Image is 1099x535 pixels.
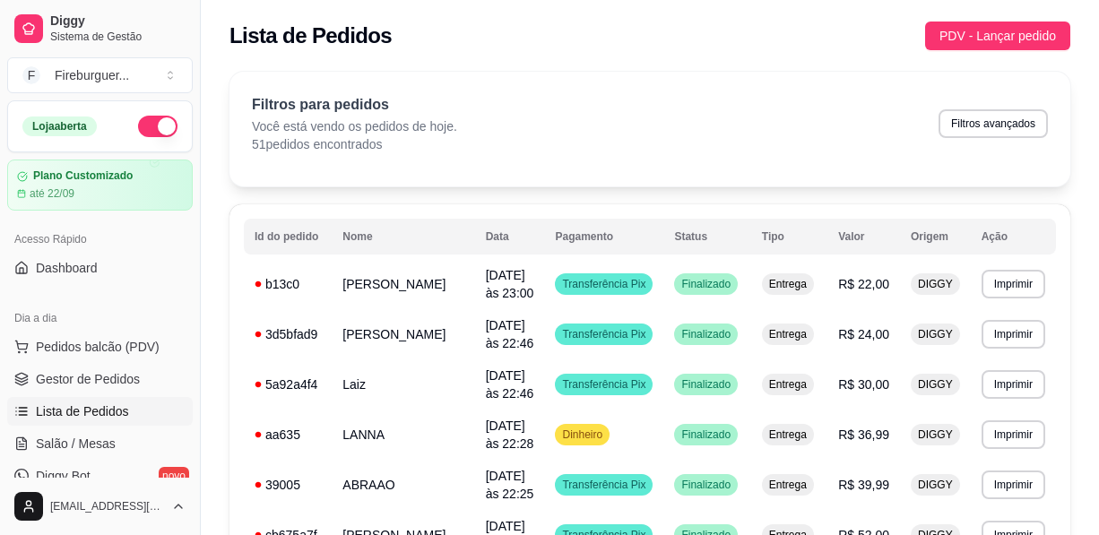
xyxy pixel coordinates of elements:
[36,370,140,388] span: Gestor de Pedidos
[252,94,457,116] p: Filtros para pedidos
[7,7,193,50] a: DiggySistema de Gestão
[50,30,186,44] span: Sistema de Gestão
[7,160,193,211] a: Plano Customizadoaté 22/09
[558,377,649,392] span: Transferência Pix
[486,419,534,451] span: [DATE] às 22:28
[827,219,900,255] th: Valor
[751,219,827,255] th: Tipo
[766,377,810,392] span: Entrega
[255,325,321,343] div: 3d5bfad9
[255,375,321,393] div: 5a92a4f4
[925,22,1070,50] button: PDV - Lançar pedido
[982,320,1045,349] button: Imprimir
[50,499,164,513] span: [EMAIL_ADDRESS][DOMAIN_NAME]
[332,259,474,309] td: [PERSON_NAME]
[678,327,734,341] span: Finalizado
[838,277,889,291] span: R$ 22,00
[558,478,649,492] span: Transferência Pix
[7,254,193,282] a: Dashboard
[55,66,129,84] div: Fireburguer ...
[332,219,474,255] th: Nome
[486,368,534,401] span: [DATE] às 22:46
[838,327,889,341] span: R$ 24,00
[663,219,750,255] th: Status
[838,427,889,442] span: R$ 36,99
[138,116,177,137] button: Alterar Status
[255,476,321,494] div: 39005
[838,478,889,492] span: R$ 39,99
[33,169,133,183] article: Plano Customizado
[22,116,97,136] div: Loja aberta
[332,359,474,410] td: Laiz
[982,470,1045,499] button: Imprimir
[900,219,971,255] th: Origem
[255,275,321,293] div: b13c0
[7,429,193,458] a: Salão / Mesas
[558,277,649,291] span: Transferência Pix
[36,435,116,453] span: Salão / Mesas
[766,327,810,341] span: Entrega
[558,427,606,442] span: Dinheiro
[7,462,193,490] a: Diggy Botnovo
[36,467,91,485] span: Diggy Bot
[229,22,392,50] h2: Lista de Pedidos
[7,304,193,332] div: Dia a dia
[30,186,74,201] article: até 22/09
[7,397,193,426] a: Lista de Pedidos
[678,277,734,291] span: Finalizado
[252,135,457,153] p: 51 pedidos encontrados
[914,427,956,442] span: DIGGY
[7,365,193,393] a: Gestor de Pedidos
[332,410,474,460] td: LANNA
[7,332,193,361] button: Pedidos balcão (PDV)
[36,259,98,277] span: Dashboard
[332,460,474,510] td: ABRAAO
[914,478,956,492] span: DIGGY
[939,26,1056,46] span: PDV - Lançar pedido
[7,225,193,254] div: Acesso Rápido
[475,219,545,255] th: Data
[939,109,1048,138] button: Filtros avançados
[36,402,129,420] span: Lista de Pedidos
[766,427,810,442] span: Entrega
[7,485,193,528] button: [EMAIL_ADDRESS][DOMAIN_NAME]
[914,277,956,291] span: DIGGY
[914,327,956,341] span: DIGGY
[678,478,734,492] span: Finalizado
[486,318,534,350] span: [DATE] às 22:46
[838,377,889,392] span: R$ 30,00
[244,219,332,255] th: Id do pedido
[22,66,40,84] span: F
[558,327,649,341] span: Transferência Pix
[332,309,474,359] td: [PERSON_NAME]
[7,57,193,93] button: Select a team
[766,478,810,492] span: Entrega
[544,219,663,255] th: Pagamento
[255,426,321,444] div: aa635
[982,370,1045,399] button: Imprimir
[971,219,1056,255] th: Ação
[982,270,1045,298] button: Imprimir
[486,469,534,501] span: [DATE] às 22:25
[766,277,810,291] span: Entrega
[678,377,734,392] span: Finalizado
[678,427,734,442] span: Finalizado
[982,420,1045,449] button: Imprimir
[914,377,956,392] span: DIGGY
[486,268,534,300] span: [DATE] às 23:00
[36,338,160,356] span: Pedidos balcão (PDV)
[50,13,186,30] span: Diggy
[252,117,457,135] p: Você está vendo os pedidos de hoje.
